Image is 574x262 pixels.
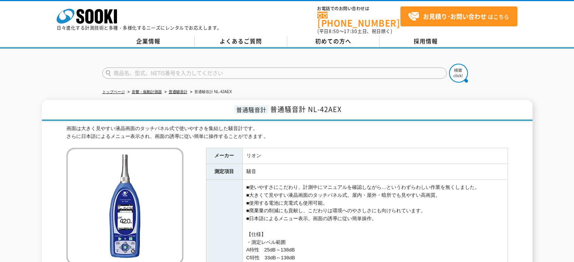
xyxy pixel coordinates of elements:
span: お電話でのお問い合わせは [317,6,400,11]
input: 商品名、型式、NETIS番号を入力してください [102,67,447,79]
li: 普通騒音計 NL-42AEX [189,88,232,96]
td: リオン [242,148,508,164]
a: 音響・振動計測器 [132,90,162,94]
span: (平日 ～ 土日、祝日除く) [317,28,392,35]
span: 17:30 [344,28,357,35]
img: btn_search.png [449,64,468,83]
p: 日々進化する計測技術と多種・多様化するニーズにレンタルでお応えします。 [57,26,222,30]
span: はこちら [408,11,509,22]
span: 8:50 [329,28,339,35]
span: 初めての方へ [315,37,351,45]
span: 普通騒音計 NL-42AEX [270,104,342,114]
th: 測定項目 [206,164,242,180]
a: 採用情報 [380,36,472,47]
a: [PHONE_NUMBER] [317,12,400,27]
div: 画面は大きく見やすい液晶画面のタッチパネル式で使いやすさを集結した騒音計です。 さらに日本語によるメニュー表示され、画面の誘導に従い簡単に操作することができます 。 [66,125,508,141]
a: トップページ [102,90,125,94]
a: 初めての方へ [287,36,380,47]
strong: お見積り･お問い合わせ [423,12,486,21]
span: 普通騒音計 [234,105,268,114]
td: 騒音 [242,164,508,180]
a: 普通騒音計 [169,90,188,94]
th: メーカー [206,148,242,164]
a: 企業情報 [102,36,195,47]
a: よくあるご質問 [195,36,287,47]
a: お見積り･お問い合わせはこちら [400,6,517,26]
